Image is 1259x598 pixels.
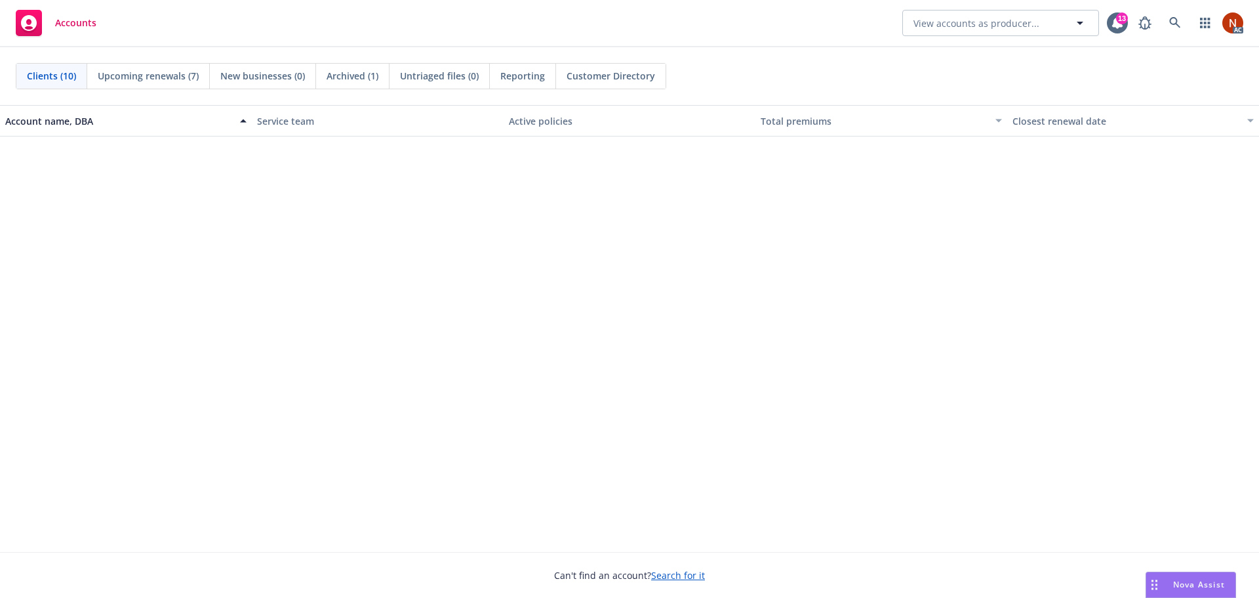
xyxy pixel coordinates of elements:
a: Switch app [1192,10,1218,36]
a: Search [1162,10,1188,36]
div: Account name, DBA [5,114,232,128]
span: Reporting [500,69,545,83]
span: Archived (1) [327,69,378,83]
span: Clients (10) [27,69,76,83]
span: Upcoming renewals (7) [98,69,199,83]
button: Closest renewal date [1007,105,1259,137]
span: Untriaged files (0) [400,69,479,83]
div: Total premiums [761,114,988,128]
a: Report a Bug [1132,10,1158,36]
span: Nova Assist [1173,579,1225,590]
a: Search for it [651,569,705,582]
button: Nova Assist [1146,572,1236,598]
div: Active policies [509,114,750,128]
img: photo [1222,12,1243,33]
a: Accounts [10,5,102,41]
button: Total premiums [755,105,1007,137]
div: 13 [1116,12,1128,24]
span: Can't find an account? [554,568,705,582]
span: Accounts [55,18,96,28]
span: View accounts as producer... [913,16,1039,30]
button: Active policies [504,105,755,137]
button: View accounts as producer... [902,10,1099,36]
div: Closest renewal date [1012,114,1239,128]
button: Service team [252,105,504,137]
div: Service team [257,114,498,128]
div: Drag to move [1146,572,1163,597]
span: Customer Directory [567,69,655,83]
span: New businesses (0) [220,69,305,83]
